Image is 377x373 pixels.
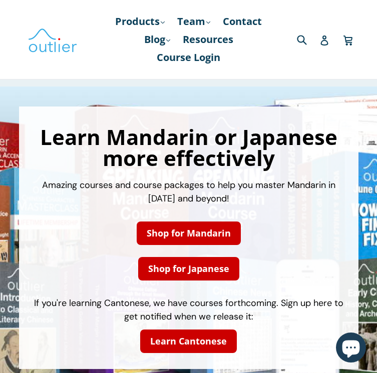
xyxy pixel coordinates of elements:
[140,329,237,353] a: Learn Cantonese
[28,25,78,54] img: Outlier Linguistics
[137,221,241,245] a: Shop for Mandarin
[138,257,239,280] a: Shop for Japanese
[34,297,343,322] span: If you're learning Cantonese, we have courses forthcoming. Sign up here to get notified when we r...
[42,179,335,204] span: Amazing courses and course packages to help you master Mandarin in [DATE] and beyond!
[110,12,170,30] a: Products
[333,332,369,365] inbox-online-store-chat: Shopify online store chat
[152,48,225,66] a: Course Login
[29,126,348,168] h1: Learn Mandarin or Japanese more effectively
[294,29,322,49] input: Search
[178,30,238,48] a: Resources
[218,12,267,30] a: Contact
[139,30,175,48] a: Blog
[172,12,215,30] a: Team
